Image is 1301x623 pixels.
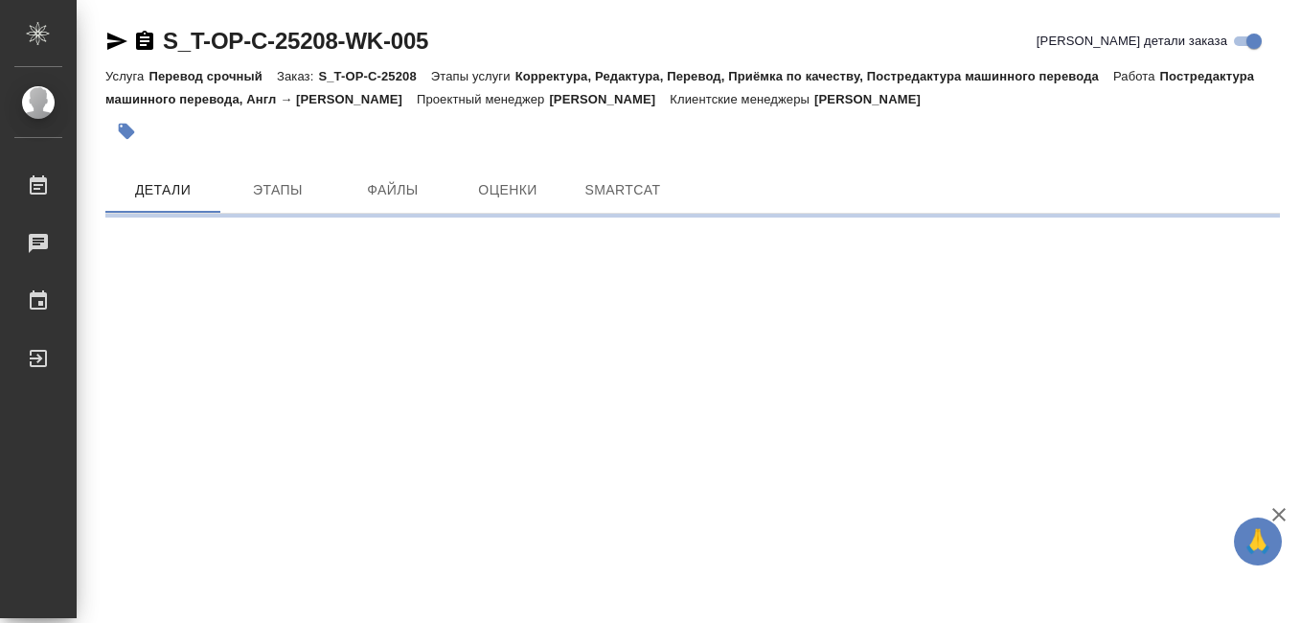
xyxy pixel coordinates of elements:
p: Заказ: [277,69,318,83]
button: Добавить тэг [105,110,148,152]
a: S_T-OP-C-25208-WK-005 [163,28,428,54]
span: Оценки [462,178,554,202]
p: [PERSON_NAME] [549,92,670,106]
button: Скопировать ссылку [133,30,156,53]
p: Проектный менеджер [417,92,549,106]
p: S_T-OP-C-25208 [318,69,430,83]
button: Скопировать ссылку для ЯМессенджера [105,30,128,53]
span: Этапы [232,178,324,202]
button: 🙏 [1234,518,1282,565]
span: SmartCat [577,178,669,202]
p: Этапы услуги [431,69,515,83]
p: [PERSON_NAME] [814,92,935,106]
p: Клиентские менеджеры [670,92,814,106]
span: Детали [117,178,209,202]
p: Услуга [105,69,148,83]
p: Работа [1113,69,1160,83]
span: [PERSON_NAME] детали заказа [1037,32,1227,51]
span: Файлы [347,178,439,202]
p: Перевод срочный [148,69,277,83]
p: Корректура, Редактура, Перевод, Приёмка по качеству, Постредактура машинного перевода [515,69,1113,83]
span: 🙏 [1242,521,1274,562]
